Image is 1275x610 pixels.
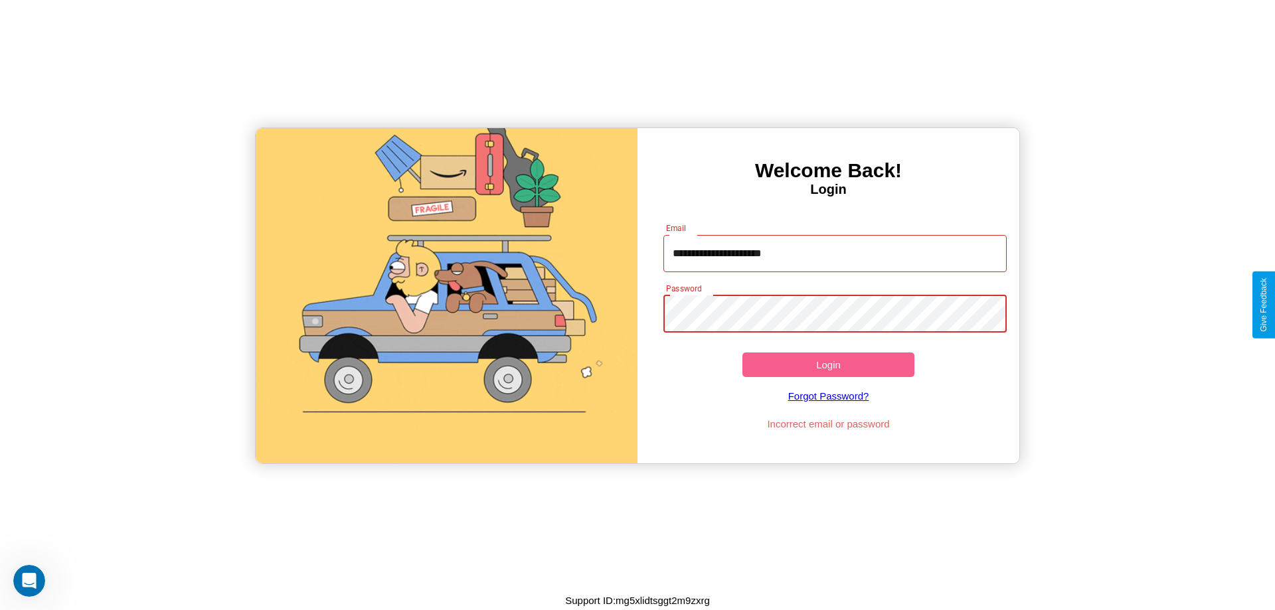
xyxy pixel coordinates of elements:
button: Login [742,352,914,377]
h3: Welcome Back! [637,159,1019,182]
label: Email [666,222,687,234]
h4: Login [637,182,1019,197]
a: Forgot Password? [657,377,1001,415]
iframe: Intercom live chat [13,565,45,597]
label: Password [666,283,701,294]
div: Give Feedback [1259,278,1268,332]
p: Incorrect email or password [657,415,1001,433]
img: gif [256,128,637,463]
p: Support ID: mg5xlidtsggt2m9zxrg [565,591,710,609]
